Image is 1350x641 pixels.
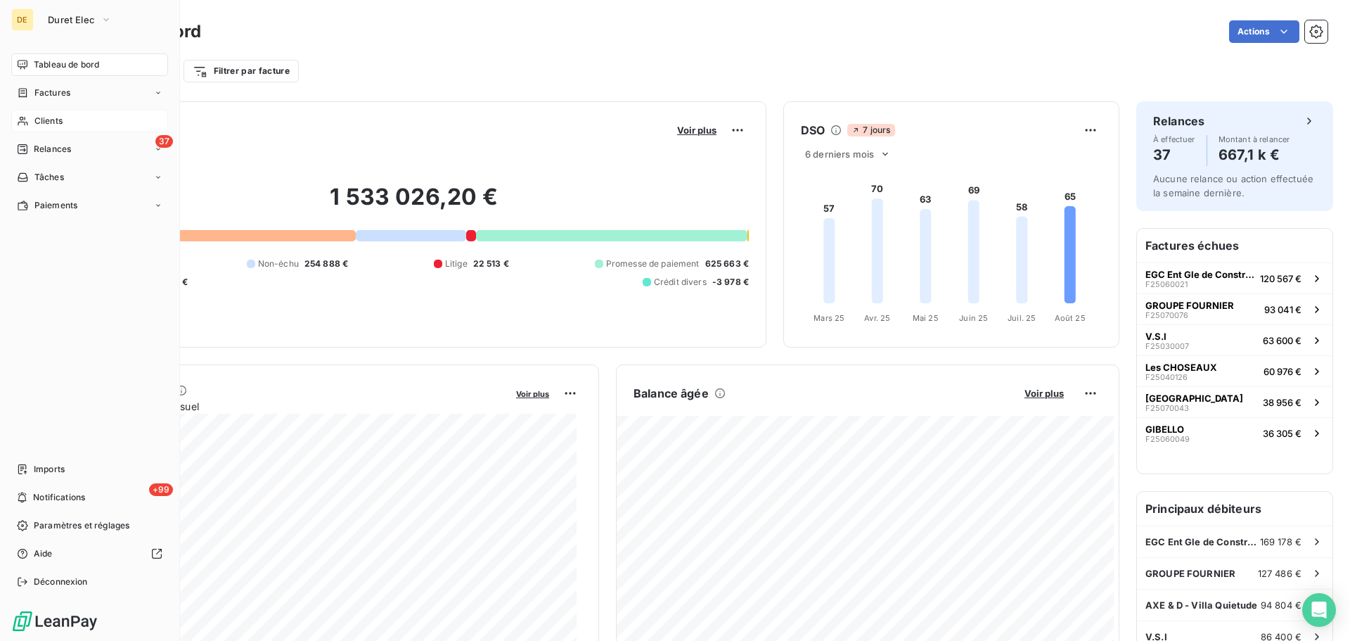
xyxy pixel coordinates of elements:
[304,258,348,270] span: 254 888 €
[1020,387,1068,400] button: Voir plus
[1302,593,1336,627] div: Open Intercom Messenger
[1219,135,1290,144] span: Montant à relancer
[512,387,553,400] button: Voir plus
[1137,492,1332,526] h6: Principaux débiteurs
[11,8,34,31] div: DE
[1261,599,1301,611] span: 94 804 €
[149,483,173,496] span: +99
[634,385,709,402] h6: Balance âgée
[1145,269,1254,280] span: EGC Ent Gle de Constructions
[1008,313,1036,323] tspan: Juil. 25
[11,166,168,189] a: Tâches
[11,542,168,565] a: Aide
[1145,362,1217,373] span: Les CHOSEAUX
[1024,388,1064,399] span: Voir plus
[814,313,844,323] tspan: Mars 25
[1263,335,1301,346] span: 63 600 €
[155,135,173,148] span: 37
[1264,366,1301,377] span: 60 976 €
[11,53,168,76] a: Tableau de bord
[11,138,168,160] a: 37Relances
[34,199,77,212] span: Paiements
[34,87,70,99] span: Factures
[801,122,825,139] h6: DSO
[805,148,874,160] span: 6 derniers mois
[1145,331,1166,342] span: V.S.I
[959,313,988,323] tspan: Juin 25
[1263,397,1301,408] span: 38 956 €
[864,313,890,323] tspan: Avr. 25
[1145,424,1184,435] span: GIBELLO
[1137,262,1332,293] button: EGC Ent Gle de ConstructionsF25060021120 567 €
[11,82,168,104] a: Factures
[33,491,85,504] span: Notifications
[1264,304,1301,315] span: 93 041 €
[1153,113,1204,129] h6: Relances
[913,313,939,323] tspan: Mai 25
[1219,144,1290,166] h4: 667,1 k €
[34,115,63,127] span: Clients
[1153,173,1313,198] span: Aucune relance ou action effectuée la semaine dernière.
[1145,599,1258,611] span: AXE & D - Villa Quietude
[1145,568,1235,579] span: GROUPE FOURNIER
[1055,313,1086,323] tspan: Août 25
[1145,536,1260,547] span: EGC Ent Gle de Constructions
[1137,229,1332,262] h6: Factures échues
[673,124,721,137] button: Voir plus
[1137,386,1332,417] button: [GEOGRAPHIC_DATA]F2507004338 956 €
[1260,536,1301,547] span: 169 178 €
[34,547,53,560] span: Aide
[654,276,707,288] span: Crédit divers
[1145,393,1243,404] span: [GEOGRAPHIC_DATA]
[1258,568,1301,579] span: 127 486 €
[677,125,716,136] span: Voir plus
[34,519,129,532] span: Paramètres et réglages
[34,58,99,71] span: Tableau de bord
[11,194,168,217] a: Paiements
[1137,355,1332,386] button: Les CHOSEAUXF2504012660 976 €
[1145,435,1190,443] span: F25060049
[1137,324,1332,355] button: V.S.IF2503000763 600 €
[606,258,700,270] span: Promesse de paiement
[1260,273,1301,284] span: 120 567 €
[1145,342,1189,350] span: F25030007
[1153,144,1195,166] h4: 37
[705,258,749,270] span: 625 663 €
[1263,428,1301,439] span: 36 305 €
[34,463,65,476] span: Imports
[11,610,98,633] img: Logo LeanPay
[1137,293,1332,324] button: GROUPE FOURNIERF2507007693 041 €
[79,399,506,414] span: Chiffre d'affaires mensuel
[1145,373,1188,381] span: F25040126
[79,183,749,225] h2: 1 533 026,20 €
[445,258,468,270] span: Litige
[34,576,88,588] span: Déconnexion
[1229,20,1299,43] button: Actions
[473,258,509,270] span: 22 513 €
[1153,135,1195,144] span: À effectuer
[516,389,549,399] span: Voir plus
[34,143,71,156] span: Relances
[847,124,894,137] span: 7 jours
[712,276,749,288] span: -3 978 €
[48,14,95,25] span: Duret Elec
[1145,311,1188,319] span: F25070076
[1145,280,1188,288] span: F25060021
[258,258,299,270] span: Non-échu
[1137,417,1332,448] button: GIBELLOF2506004936 305 €
[34,171,64,184] span: Tâches
[11,514,168,537] a: Paramètres et réglages
[1145,404,1189,412] span: F25070043
[184,60,299,82] button: Filtrer par facture
[1145,300,1234,311] span: GROUPE FOURNIER
[11,110,168,132] a: Clients
[11,458,168,481] a: Imports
